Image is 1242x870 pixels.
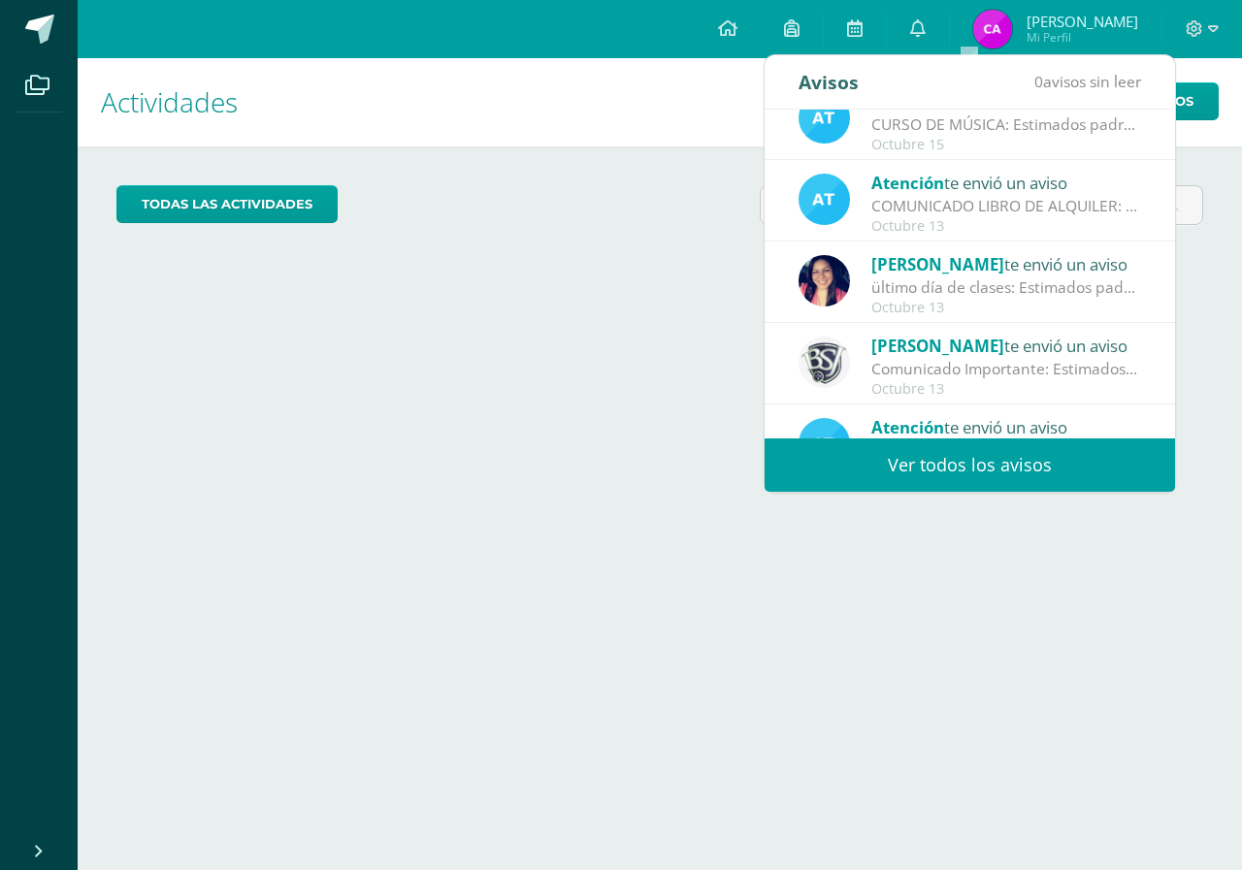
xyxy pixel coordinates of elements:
[799,418,850,469] img: 9fc725f787f6a993fc92a288b7a8b70c.png
[765,438,1175,492] a: Ver todos los avisos
[1034,71,1141,92] span: avisos sin leer
[761,186,1202,224] input: Busca una actividad próxima aquí...
[871,137,1141,153] div: Octubre 15
[799,55,859,109] div: Avisos
[1034,71,1043,92] span: 0
[799,337,850,388] img: 9b923b7a5257eca232f958b02ed92d0f.png
[871,172,944,194] span: Atención
[871,335,1004,357] span: [PERSON_NAME]
[1027,29,1138,46] span: Mi Perfil
[871,358,1141,380] div: Comunicado Importante: Estimados padres de familia, revisar imagen adjunta.
[871,218,1141,235] div: Octubre 13
[973,10,1012,48] img: 386326765ab7d4a173a90e2fe536d655.png
[116,185,338,223] a: todas las Actividades
[871,251,1141,276] div: te envió un aviso
[871,170,1141,195] div: te envió un aviso
[871,414,1141,439] div: te envió un aviso
[799,92,850,144] img: 9fc725f787f6a993fc92a288b7a8b70c.png
[871,381,1141,398] div: Octubre 13
[871,113,1141,136] div: CURSO DE MÚSICA: Estimados padres de familia, Reciban un cordial saludo. Por este medio les compa...
[871,333,1141,358] div: te envió un aviso
[871,416,944,438] span: Atención
[799,174,850,225] img: 9fc725f787f6a993fc92a288b7a8b70c.png
[871,300,1141,316] div: Octubre 13
[1027,12,1138,31] span: [PERSON_NAME]
[871,253,1004,275] span: [PERSON_NAME]
[871,276,1141,299] div: ültimo día de clases: Estimados padres de familia, compartirmos este recordatorio con la informac...
[101,58,1219,146] h1: Actividades
[871,195,1141,217] div: COMUNICADO LIBRO DE ALQUILER: Estimados padres de familia, Les compartimos información importante...
[799,255,850,306] img: 7118ac30b0313437625b59fc2ffd5a9e.png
